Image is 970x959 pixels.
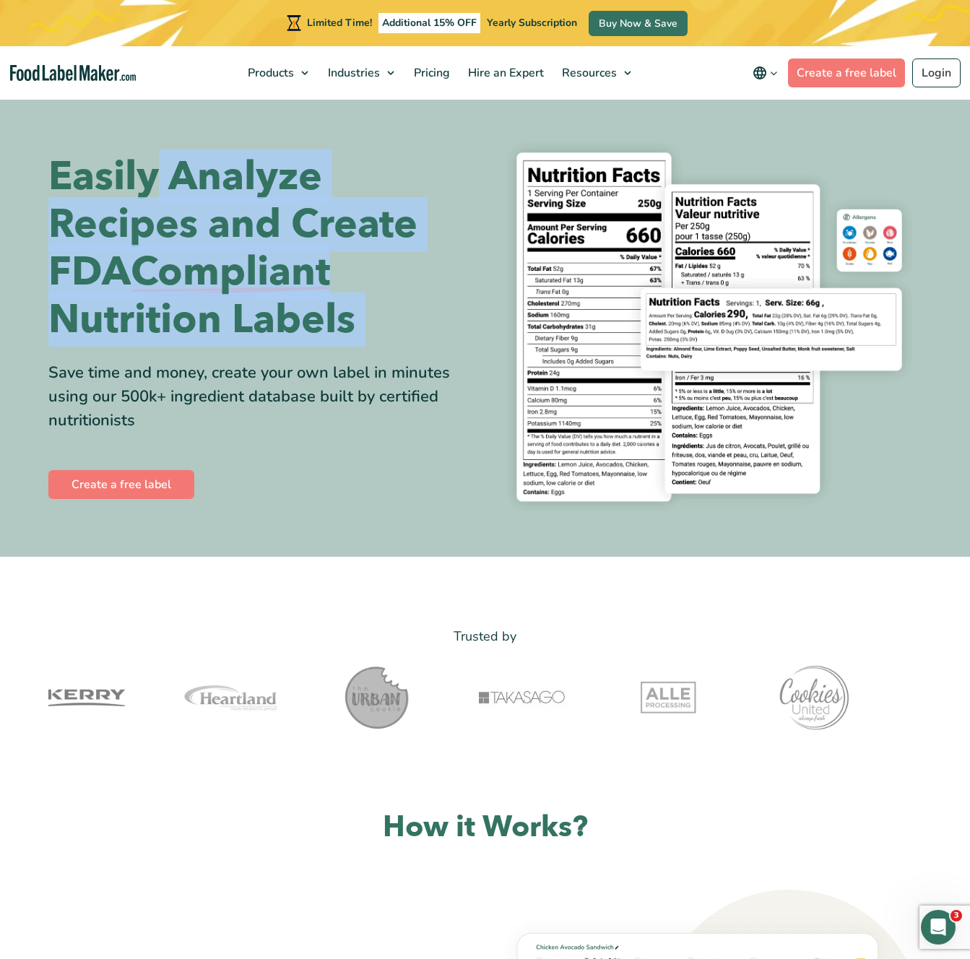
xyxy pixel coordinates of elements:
a: Buy Now & Save [589,11,688,36]
span: Yearly Subscription [487,16,577,30]
span: Limited Time! [307,16,372,30]
h2: How it Works? [48,809,922,846]
span: Additional 15% OFF [378,13,480,33]
a: Create a free label [48,470,194,499]
a: Hire an Expert [459,46,550,100]
a: Login [912,58,961,87]
h1: Easily Analyze Recipes and Create FDA Nutrition Labels [48,153,475,344]
span: Products [243,65,295,81]
a: Industries [319,46,402,100]
span: Compliant [131,248,330,296]
p: Trusted by [48,626,922,647]
span: 3 [950,910,962,921]
div: Save time and money, create your own label in minutes using our 500k+ ingredient database built b... [48,361,475,433]
a: Resources [553,46,638,100]
span: Pricing [410,65,451,81]
iframe: Intercom live chat [921,910,956,945]
span: Resources [558,65,618,81]
span: Hire an Expert [464,65,545,81]
a: Products [239,46,316,100]
a: Pricing [405,46,456,100]
a: Create a free label [788,58,905,87]
span: Industries [324,65,381,81]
